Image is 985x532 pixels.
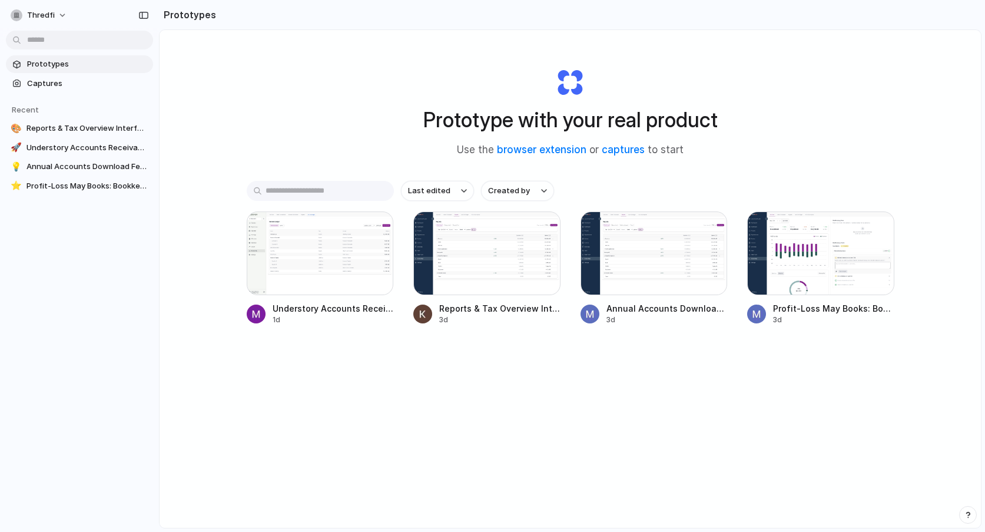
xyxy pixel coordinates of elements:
[6,6,73,25] button: thredfi
[6,177,153,195] a: ⭐Profit-Loss May Books: Bookkeeping Docs & Tasks
[413,212,561,325] a: Reports & Tax Overview InterfaceReports & Tax Overview Interface3d
[439,302,561,315] span: Reports & Tax Overview Interface
[26,123,148,134] span: Reports & Tax Overview Interface
[273,302,394,315] span: Understory Accounts Receivables
[606,302,728,315] span: Annual Accounts Download Feature
[12,105,39,114] span: Recent
[606,315,728,325] div: 3d
[408,185,450,197] span: Last edited
[26,142,148,154] span: Understory Accounts Receivables
[439,315,561,325] div: 3d
[6,139,153,157] a: 🚀Understory Accounts Receivables
[401,181,474,201] button: Last edited
[481,181,554,201] button: Created by
[273,315,394,325] div: 1d
[27,9,55,21] span: thredfi
[27,58,148,70] span: Prototypes
[457,143,684,158] span: Use the or to start
[6,55,153,73] a: Prototypes
[488,185,530,197] span: Created by
[773,302,894,315] span: Profit-Loss May Books: Bookkeeping Docs & Tasks
[11,161,22,173] div: 💡
[159,8,216,22] h2: Prototypes
[11,180,22,192] div: ⭐
[602,144,645,156] a: captures
[747,212,894,325] a: Profit-Loss May Books: Bookkeeping Docs & TasksProfit-Loss May Books: Bookkeeping Docs & Tasks3d
[11,123,22,134] div: 🎨
[6,158,153,176] a: 💡Annual Accounts Download Feature
[6,120,153,137] a: 🎨Reports & Tax Overview Interface
[11,142,22,154] div: 🚀
[247,212,394,325] a: Understory Accounts ReceivablesUnderstory Accounts Receivables1d
[581,212,728,325] a: Annual Accounts Download FeatureAnnual Accounts Download Feature3d
[26,180,148,192] span: Profit-Loss May Books: Bookkeeping Docs & Tasks
[6,75,153,92] a: Captures
[26,161,148,173] span: Annual Accounts Download Feature
[497,144,586,156] a: browser extension
[773,315,894,325] div: 3d
[27,78,148,90] span: Captures
[423,104,718,136] h1: Prototype with your real product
